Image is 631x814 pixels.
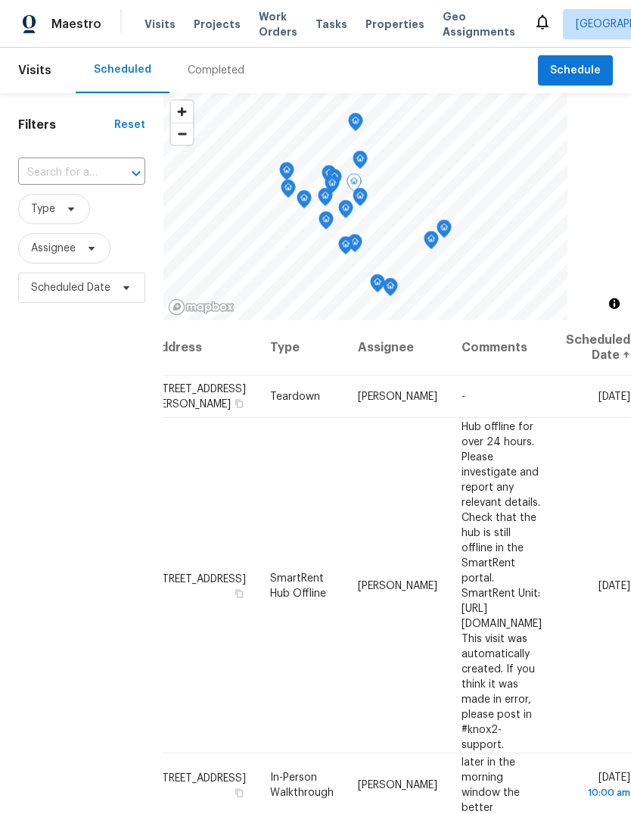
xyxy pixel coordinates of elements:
[151,320,258,376] th: Address
[31,241,76,256] span: Assignee
[449,320,554,376] th: Comments
[232,785,246,799] button: Copy Address
[279,162,294,186] div: Map marker
[270,772,334,797] span: In-Person Walkthrough
[270,391,320,402] span: Teardown
[315,19,347,30] span: Tasks
[18,54,51,87] span: Visits
[31,201,55,217] span: Type
[114,117,145,133] div: Reset
[566,772,630,800] span: [DATE]
[424,231,439,254] div: Map marker
[188,63,244,78] div: Completed
[348,113,363,136] div: Map marker
[365,17,424,32] span: Properties
[383,278,398,301] div: Map marker
[163,93,567,320] canvas: Map
[171,123,193,145] button: Zoom out
[325,175,340,198] div: Map marker
[538,55,613,86] button: Schedule
[358,391,437,402] span: [PERSON_NAME]
[171,101,193,123] button: Zoom in
[347,173,362,197] div: Map marker
[338,236,353,260] div: Map marker
[232,586,246,600] button: Copy Address
[322,165,337,189] div: Map marker
[370,274,385,298] div: Map marker
[353,151,368,174] div: Map marker
[443,9,515,39] span: Geo Assignments
[550,61,601,80] span: Schedule
[151,573,246,584] span: [STREET_ADDRESS]
[94,62,151,77] div: Scheduled
[437,220,452,243] div: Map marker
[151,384,246,410] span: [STREET_ADDRESS][PERSON_NAME]
[194,17,241,32] span: Projects
[151,772,246,783] span: [STREET_ADDRESS]
[319,211,334,235] div: Map marker
[126,163,147,184] button: Open
[462,421,542,750] span: Hub offline for over 24 hours. Please investigate and report any relevant details. Check that the...
[462,391,465,402] span: -
[281,179,296,203] div: Map marker
[554,320,631,376] th: Scheduled Date ↑
[605,295,623,313] button: Toggle attribution
[358,580,437,591] span: [PERSON_NAME]
[346,320,449,376] th: Assignee
[168,298,235,316] a: Mapbox homepage
[338,200,353,223] div: Map marker
[51,17,101,32] span: Maestro
[462,756,520,812] span: later in the morning window the better
[347,234,362,257] div: Map marker
[258,320,346,376] th: Type
[270,572,326,598] span: SmartRent Hub Offline
[297,190,312,214] div: Map marker
[358,779,437,790] span: [PERSON_NAME]
[31,280,110,295] span: Scheduled Date
[598,391,630,402] span: [DATE]
[566,784,630,800] div: 10:00 am
[327,169,342,192] div: Map marker
[353,188,368,211] div: Map marker
[232,397,246,410] button: Copy Address
[18,117,114,133] h1: Filters
[598,580,630,591] span: [DATE]
[259,9,297,39] span: Work Orders
[318,188,333,211] div: Map marker
[610,295,619,312] span: Toggle attribution
[145,17,176,32] span: Visits
[18,161,103,185] input: Search for an address...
